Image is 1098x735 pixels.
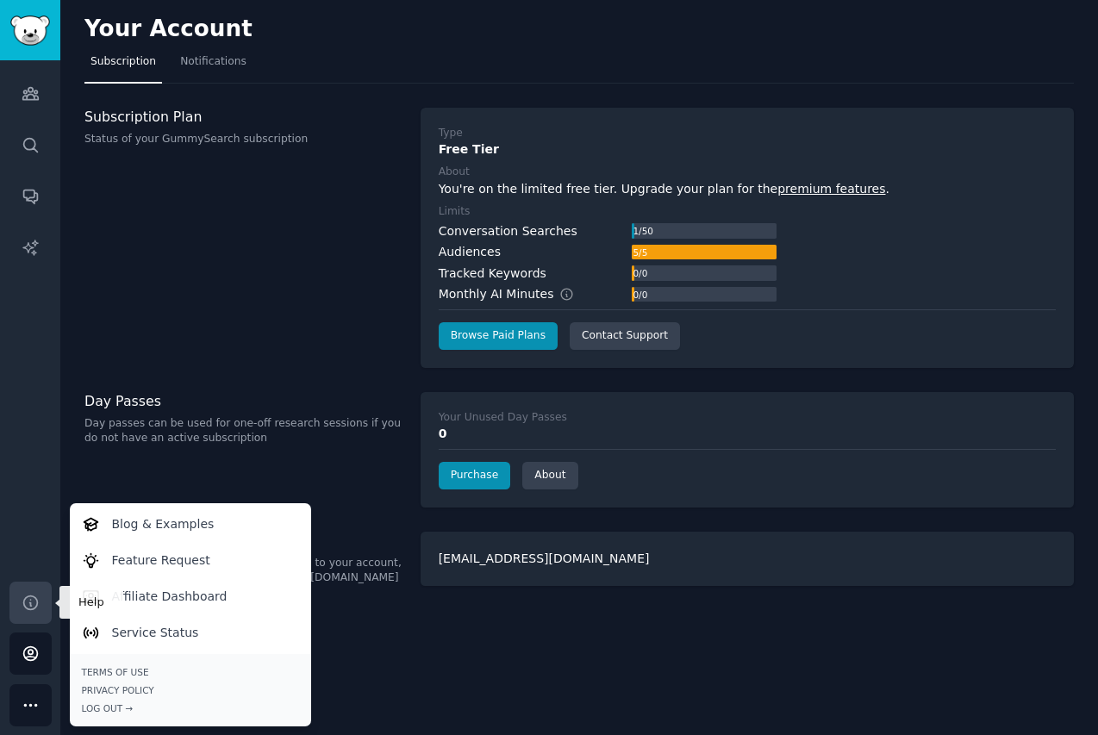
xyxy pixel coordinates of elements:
p: Affiliate Dashboard [112,588,228,606]
p: Status of your GummySearch subscription [84,132,402,147]
a: Contact Support [570,322,680,350]
p: Service Status [112,624,199,642]
a: Notifications [174,48,253,84]
p: Feature Request [112,551,210,570]
div: 1 / 50 [632,223,655,239]
a: Affiliate Dashboard [72,578,308,614]
h3: Day Passes [84,392,402,410]
div: You're on the limited free tier. Upgrade your plan for the . [439,180,1056,198]
p: Blog & Examples [112,515,215,533]
div: Free Tier [439,140,1056,159]
span: Subscription [90,54,156,70]
a: Subscription [84,48,162,84]
a: Browse Paid Plans [439,322,558,350]
div: [EMAIL_ADDRESS][DOMAIN_NAME] [421,532,1074,586]
div: Monthly AI Minutes [439,285,593,303]
a: Terms of Use [82,666,299,678]
a: Service Status [72,614,308,651]
p: Day passes can be used for one-off research sessions if you do not have an active subscription [84,416,402,446]
div: Log Out → [82,702,299,714]
div: 0 / 0 [632,287,649,302]
a: Purchase [439,462,511,489]
div: Type [439,126,463,141]
img: GummySearch logo [10,16,50,46]
h3: Subscription Plan [84,108,402,126]
div: Tracked Keywords [439,265,546,283]
a: Privacy Policy [82,684,299,696]
div: 5 / 5 [632,245,649,260]
a: premium features [777,182,885,196]
div: About [439,165,470,180]
div: Conversation Searches [439,222,577,240]
div: Limits [439,204,471,220]
div: Your Unused Day Passes [439,410,567,426]
a: Feature Request [72,542,308,578]
div: Audiences [439,243,501,261]
div: 0 [439,425,1056,443]
h2: Your Account [84,16,253,43]
span: Notifications [180,54,246,70]
a: About [522,462,577,489]
div: 0 / 0 [632,265,649,281]
a: Blog & Examples [72,506,308,542]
